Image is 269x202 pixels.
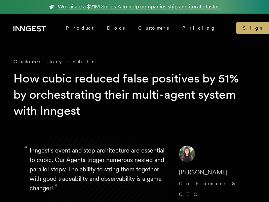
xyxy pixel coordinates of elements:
[13,58,256,65] div: Customer story - cubic
[13,70,245,119] h1: How cubic reduced false positives by 51% by orchestrating their multi-agent system with Inngest
[24,147,28,151] span: “
[58,3,220,11] span: We raised a $21M Series A to help companies ship and iterate faster.
[59,22,100,34] div: Product
[100,22,131,34] a: Docs
[176,22,223,34] a: Pricing
[30,146,168,200] p: Inngest's event and step architecture are essential to cubic. Our Agents trigger numerous nested ...
[131,22,176,34] a: Customers
[179,146,195,162] img: Image of Allis Yao
[179,169,227,176] span: [PERSON_NAME]
[179,181,237,197] span: Co-Founder & CEO
[54,182,57,192] span: ”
